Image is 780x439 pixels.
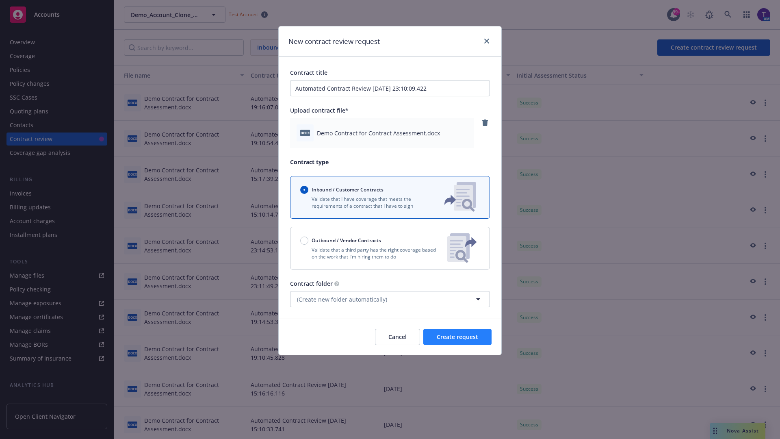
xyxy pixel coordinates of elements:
[312,237,381,244] span: Outbound / Vendor Contracts
[300,237,308,245] input: Outbound / Vendor Contracts
[482,36,492,46] a: close
[423,329,492,345] button: Create request
[290,176,490,219] button: Inbound / Customer ContractsValidate that I have coverage that meets the requirements of a contra...
[375,329,420,345] button: Cancel
[290,227,490,269] button: Outbound / Vendor ContractsValidate that a third party has the right coverage based on the work t...
[290,280,333,287] span: Contract folder
[388,333,407,341] span: Cancel
[300,196,431,209] p: Validate that I have coverage that meets the requirements of a contract that I have to sign
[300,130,310,136] span: docx
[317,129,440,137] span: Demo Contract for Contract Assessment.docx
[290,69,327,76] span: Contract title
[297,295,387,304] span: (Create new folder automatically)
[290,106,349,114] span: Upload contract file*
[300,186,308,194] input: Inbound / Customer Contracts
[288,36,380,47] h1: New contract review request
[312,186,383,193] span: Inbound / Customer Contracts
[437,333,478,341] span: Create request
[290,291,490,307] button: (Create new folder automatically)
[480,118,490,128] a: remove
[300,246,441,260] p: Validate that a third party has the right coverage based on the work that I'm hiring them to do
[290,80,490,96] input: Enter a title for this contract
[290,158,490,166] p: Contract type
